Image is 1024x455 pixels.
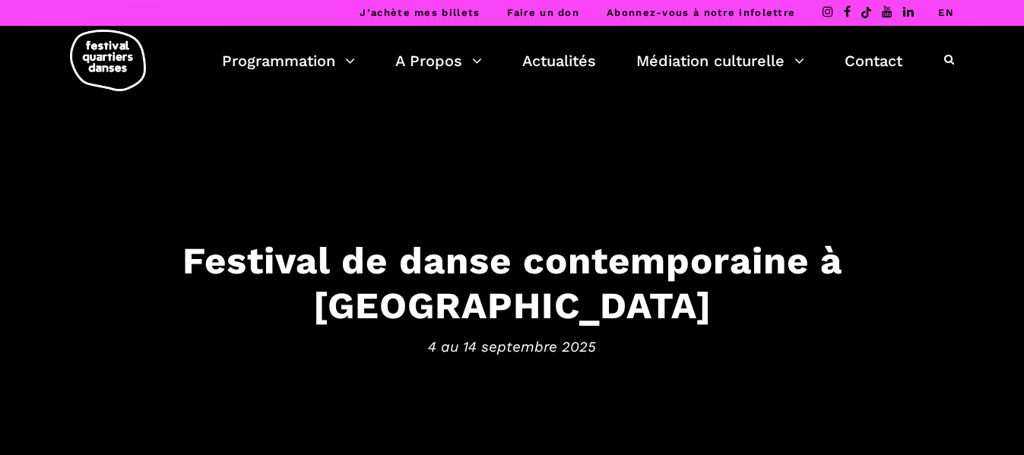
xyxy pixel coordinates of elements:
[395,48,482,74] a: A Propos
[507,7,579,18] a: Faire un don
[845,48,902,74] a: Contact
[41,239,984,328] h3: Festival de danse contemporaine à [GEOGRAPHIC_DATA]
[222,48,355,74] a: Programmation
[360,7,480,18] a: J’achète mes billets
[41,336,984,359] span: 4 au 14 septembre 2025
[522,48,596,74] a: Actualités
[607,7,795,18] a: Abonnez-vous à notre infolettre
[938,7,954,18] a: EN
[636,48,804,74] a: Médiation culturelle
[70,30,146,91] img: logo-fqd-med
